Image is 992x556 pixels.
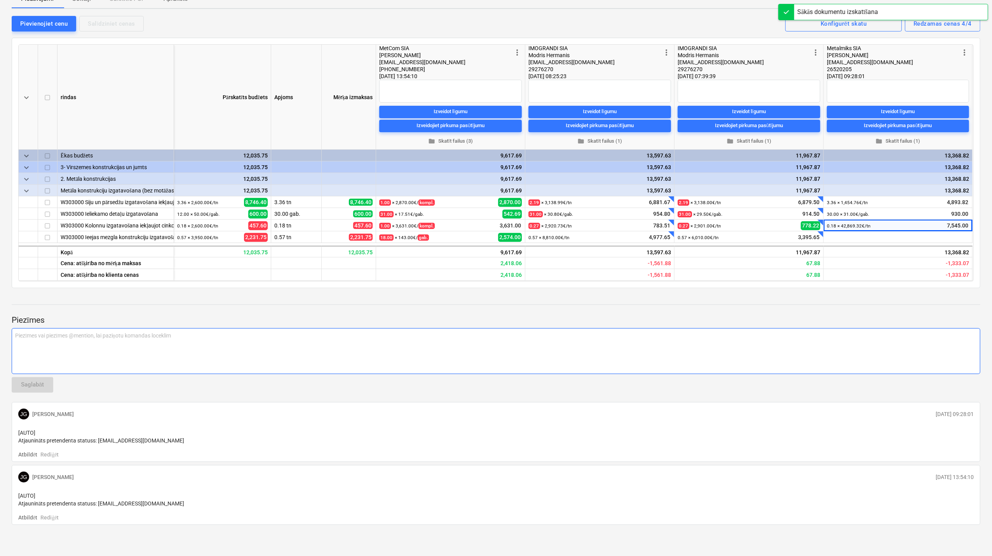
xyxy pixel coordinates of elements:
div: Jānis Grāmatnieks [18,472,29,483]
div: 3- Virszemes konstrukcijas un jumts [61,161,171,173]
span: Paredzamā rentabilitāte - iesniegts piedāvājums salīdzinājumā ar klienta cenu [946,272,969,278]
small: × 3,138.00€ / tn [678,199,721,206]
div: [DATE] 13:54:10 [379,73,522,80]
span: 4,977.65 [648,233,671,241]
div: 13,597.63 [528,161,671,173]
div: 11,967.87 [675,246,824,257]
div: 3.36 tn [271,196,322,208]
div: 12,035.75 [177,150,268,161]
button: Konfigurēt skatu [785,16,902,31]
span: [AUTO] Atjaunināts pretendenta statuss: [EMAIL_ADDRESS][DOMAIN_NAME] [18,493,184,507]
p: [PERSON_NAME] [32,473,74,481]
span: gab. [418,234,429,241]
span: 2,231.75 [349,234,373,241]
div: Cena: atšķirība no klienta cenas [58,269,174,281]
div: 12,035.75 [177,173,268,185]
span: 778.22 [801,221,820,230]
div: [PHONE_NUMBER] [379,66,513,73]
span: 954.80 [652,210,671,218]
div: Modris Hermanis [678,52,811,59]
span: 8,746.40 [244,198,268,206]
small: × 2,870.00€ / [379,199,435,206]
button: Izveidot līgumu [678,105,820,118]
span: keyboard_arrow_down [22,151,31,161]
small: 12.00 × 50.00€ / gab. [177,212,220,217]
div: Konfigurēt skatu [821,19,866,29]
button: Skatīt failus (3) [379,135,522,147]
span: 3,631.00 [499,222,522,229]
div: Izveidot līgumu [434,107,467,116]
span: JG [20,411,27,417]
div: MetCom SIA [379,45,513,52]
div: [DATE] 09:28:01 [827,73,969,80]
div: 29276270 [528,66,662,73]
button: Izveidojiet pirkuma pasūtījumu [678,119,820,132]
div: 13,368.82 [827,150,969,161]
div: Izveidojiet pirkuma pasūtījumu [417,121,485,130]
small: × 29.50€ / gab. [678,211,722,217]
div: Redzamas cenas 4/4 [914,19,972,29]
div: Cena: atšķirība no mērķa maksas [58,257,174,269]
span: 2,870.00 [498,198,522,206]
div: Pārskatīts budžets [174,45,271,150]
span: 8,746.40 [349,199,373,206]
div: Izveidojiet pirkuma pasūtījumu [715,121,783,130]
div: [DATE] 07:39:39 [678,73,820,80]
span: kompl. [418,223,435,229]
small: 0.57 × 3,950.00€ / tn [177,235,218,240]
div: [PERSON_NAME] [379,52,513,59]
span: [EMAIL_ADDRESS][DOMAIN_NAME] [827,59,913,65]
small: × 30.80€ / gab. [528,211,573,217]
div: 11,967.87 [678,161,820,173]
div: Izveidojiet pirkuma pasūtījumu [864,121,932,130]
span: 600.00 [248,210,268,218]
button: Izveidot līgumu [528,105,671,118]
div: 13,597.63 [525,246,675,257]
span: Paredzamā rentabilitāte - iesniegts piedāvājums salīdzinājumā ar mērķa cenu [648,260,671,266]
button: Izveidojiet pirkuma pasūtījumu [827,119,969,132]
small: 0.57 × 6,010.00€ / tn [678,235,718,240]
button: Atbildēt [18,451,37,458]
span: Paredzamā rentabilitāte - iesniegts piedāvājums salīdzinājumā ar mērķa cenu [806,260,820,266]
span: [EMAIL_ADDRESS][DOMAIN_NAME] [379,59,465,65]
span: 6,881.67 [648,198,671,206]
span: 457.60 [353,222,373,229]
p: Atbildēt [18,514,37,521]
button: Pievienojiet cenu [12,16,76,31]
span: 783.51 [652,222,671,229]
span: Paredzamā rentabilitāte - iesniegts piedāvājums salīdzinājumā ar klienta cenu [806,272,820,278]
button: Skatīt failus (1) [528,135,671,147]
span: 2,574.00 [498,233,522,241]
div: Modris Hermanis [528,52,662,59]
div: 9,617.69 [379,185,522,196]
span: more_vert [960,48,969,57]
div: 12,035.75 [177,185,268,196]
span: Paredzamā rentabilitāte - iesniegts piedāvājums salīdzinājumā ar klienta cenu [500,272,522,278]
span: 2,231.75 [244,233,268,241]
button: Redzamas cenas 4/4 [905,16,980,31]
span: folder [577,138,584,145]
small: 0.18 × 42,869.32€ / tn [827,223,870,229]
span: keyboard_arrow_down [22,93,31,102]
div: IMOGRANDI SIA [678,45,811,52]
small: 3.36 × 1,454.76€ / tn [827,200,868,205]
div: IMOGRANDI SIA [528,45,662,52]
span: more_vert [513,48,522,57]
div: 13,597.63 [528,173,671,185]
span: [EMAIL_ADDRESS][DOMAIN_NAME] [528,59,615,65]
div: Jānis Grāmatnieks [18,409,29,420]
div: 9,617.69 [379,150,522,161]
span: 7,545.00 [946,222,969,229]
span: 4,893.82 [946,198,969,206]
small: × 3,138.99€ / tn [528,199,572,206]
span: 3,395.65 [797,233,820,241]
button: Rediģēt [40,451,59,458]
span: Paredzamā rentabilitāte - iesniegts piedāvājums salīdzinājumā ar klienta cenu [648,272,671,278]
span: Skatīt failus (1) [681,136,817,145]
span: more_vert [662,48,671,57]
div: 13,368.82 [827,173,969,185]
small: 30.00 × 31.00€ / gab. [827,212,869,217]
div: W303000 Ieejas mezgla konstrukciju izgatavošana iekļaujot cinkošanu un krāsošanu atbilstoši speci... [61,231,171,243]
span: [AUTO] Atjaunināts pretendenta statuss: [EMAIL_ADDRESS][DOMAIN_NAME] [18,430,184,444]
